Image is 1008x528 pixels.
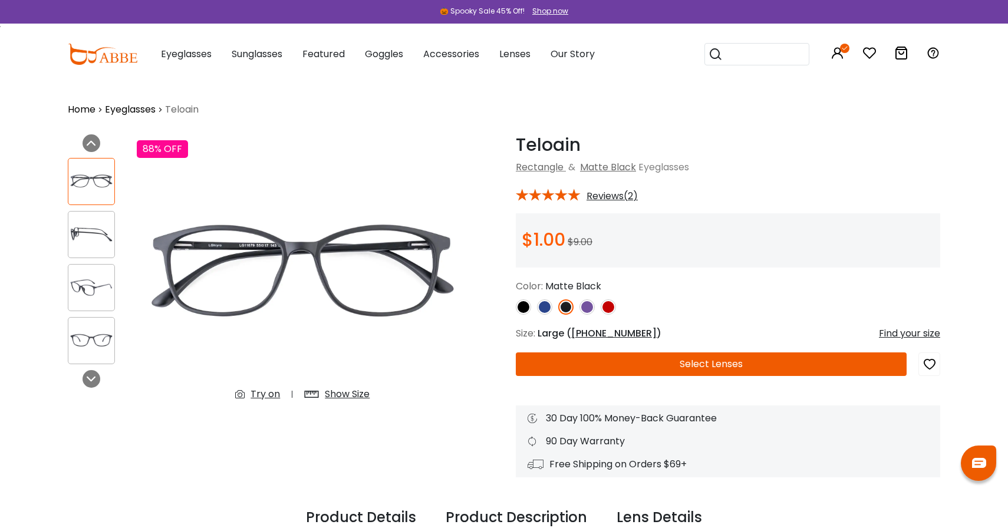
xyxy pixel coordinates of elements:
div: Shop now [532,6,568,16]
div: Free Shipping on Orders $69+ [528,457,928,471]
img: Teloain Matte-black TR Eyeglasses , UniversalBridgeFit , Lightweight Frames from ABBE Glasses [68,223,114,246]
div: Try on [251,387,280,401]
span: [PHONE_NUMBER] [571,326,657,340]
div: 90 Day Warranty [528,434,928,448]
div: 88% OFF [137,140,188,158]
span: & [566,160,578,174]
span: Sunglasses [232,47,282,61]
span: Eyeglasses [161,47,212,61]
img: chat [972,458,986,468]
span: $9.00 [568,235,592,249]
div: Find your size [879,326,940,341]
span: Accessories [423,47,479,61]
img: Teloain Matte-black TR Eyeglasses , UniversalBridgeFit , Lightweight Frames from ABBE Glasses [68,170,114,193]
span: Teloain [165,103,199,117]
span: Large ( ) [538,326,661,340]
a: Home [68,103,95,117]
span: Size: [516,326,535,340]
h1: Teloain [516,134,940,156]
div: 30 Day 100% Money-Back Guarantee [528,411,928,425]
span: Eyeglasses [638,160,689,174]
img: Teloain Matte-black TR Eyeglasses , UniversalBridgeFit , Lightweight Frames from ABBE Glasses [137,134,469,411]
a: Shop now [526,6,568,16]
img: Teloain Matte-black TR Eyeglasses , UniversalBridgeFit , Lightweight Frames from ABBE Glasses [68,276,114,299]
span: Goggles [365,47,403,61]
a: Matte Black [580,160,636,174]
img: Teloain Matte-black TR Eyeglasses , UniversalBridgeFit , Lightweight Frames from ABBE Glasses [68,329,114,352]
span: Featured [302,47,345,61]
span: Color: [516,279,543,293]
span: Matte Black [545,279,601,293]
span: $1.00 [522,227,565,252]
button: Select Lenses [516,352,907,376]
a: Eyeglasses [105,103,156,117]
div: Show Size [325,387,370,401]
span: Our Story [551,47,595,61]
a: Rectangle [516,160,564,174]
span: Reviews(2) [587,191,638,202]
img: abbeglasses.com [68,44,137,65]
div: 🎃 Spooky Sale 45% Off! [440,6,525,16]
span: Lenses [499,47,531,61]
